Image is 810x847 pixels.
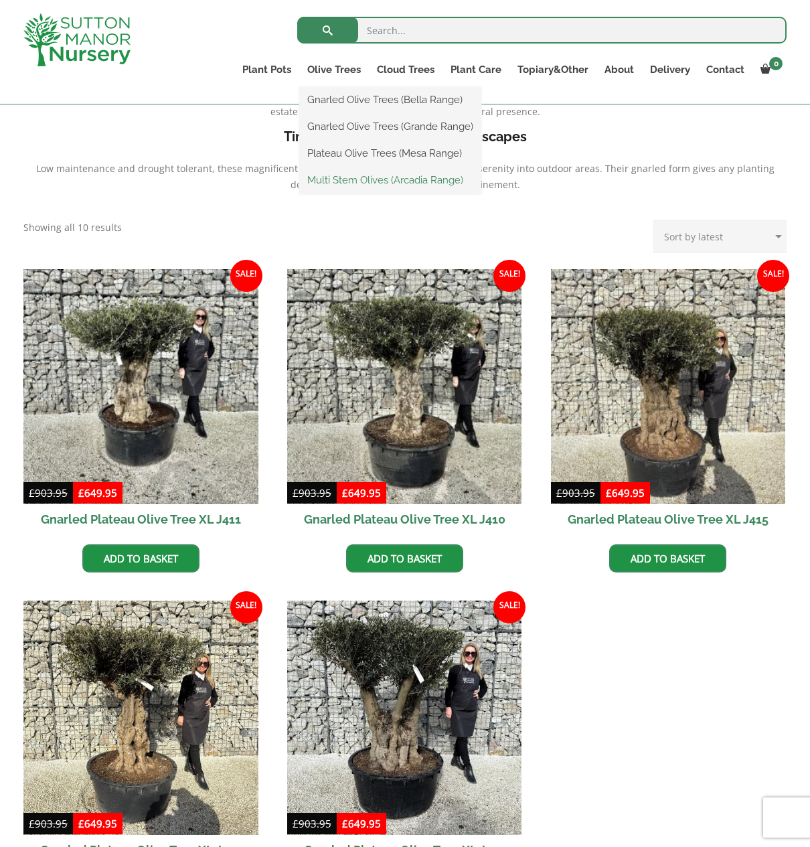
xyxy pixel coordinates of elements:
a: Add to basket: “Gnarled Plateau Olive Tree XL J410” [346,544,463,572]
span: Sale! [230,260,262,292]
a: Add to basket: “Gnarled Plateau Olive Tree XL J411” [82,544,199,572]
a: Sale! Gnarled Plateau Olive Tree XL J411 [23,269,258,534]
h2: Gnarled Plateau Olive Tree XL J415 [551,504,786,534]
span: Sale! [493,260,525,292]
span: 0 [769,57,783,70]
span: £ [606,486,612,499]
span: £ [293,486,299,499]
bdi: 649.95 [606,486,645,499]
a: Plateau Olive Trees (Mesa Range) [299,143,481,163]
span: £ [342,817,348,830]
span: £ [78,486,84,499]
a: Multi Stem Olives (Arcadia Range) [299,170,481,190]
a: Add to basket: “Gnarled Plateau Olive Tree XL J415” [609,544,726,572]
span: Sale! [757,260,789,292]
bdi: 903.95 [293,486,331,499]
a: About [596,60,642,79]
a: Sale! Gnarled Plateau Olive Tree XL J415 [551,269,786,534]
span: £ [293,817,299,830]
bdi: 649.95 [342,817,381,830]
h2: Gnarled Plateau Olive Tree XL J410 [287,504,522,534]
bdi: 903.95 [29,817,68,830]
a: Sale! Gnarled Plateau Olive Tree XL J410 [287,269,522,534]
img: Gnarled Plateau Olive Tree XL J411 [23,269,258,504]
p: Showing all 10 results [23,220,122,236]
img: Gnarled Plateau Olive Tree XL J410 [287,269,522,504]
a: Gnarled Olive Trees (Bella Range) [299,90,481,110]
b: Timeless Style for Luxury Landscapes [284,129,527,145]
span: £ [29,486,35,499]
img: Gnarled Plateau Olive Tree XL J414 [287,601,522,836]
a: Topiary&Other [509,60,596,79]
span: £ [78,817,84,830]
a: 0 [752,60,787,79]
span: £ [342,486,348,499]
a: Cloud Trees [369,60,442,79]
a: Plant Pots [234,60,299,79]
a: Contact [698,60,752,79]
h2: Gnarled Plateau Olive Tree XL J411 [23,504,258,534]
span: Low maintenance and drought tolerant, these magnificent olive trees bring a sense of history and ... [36,162,775,191]
bdi: 903.95 [29,486,68,499]
a: Delivery [642,60,698,79]
a: Olive Trees [299,60,369,79]
img: Gnarled Plateau Olive Tree XL J415 [551,269,786,504]
bdi: 649.95 [342,486,381,499]
a: Gnarled Olive Trees (Grande Range) [299,117,481,137]
span: Sale! [230,591,262,623]
span: Sale! [493,591,525,623]
img: logo [23,13,131,66]
bdi: 649.95 [78,486,117,499]
bdi: 903.95 [556,486,595,499]
bdi: 649.95 [78,817,117,830]
input: Search... [297,17,787,44]
bdi: 903.95 [293,817,331,830]
img: Gnarled Plateau Olive Tree XL J417 [23,601,258,836]
a: Plant Care [442,60,509,79]
select: Shop order [653,220,787,253]
span: £ [29,817,35,830]
span: £ [556,486,562,499]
